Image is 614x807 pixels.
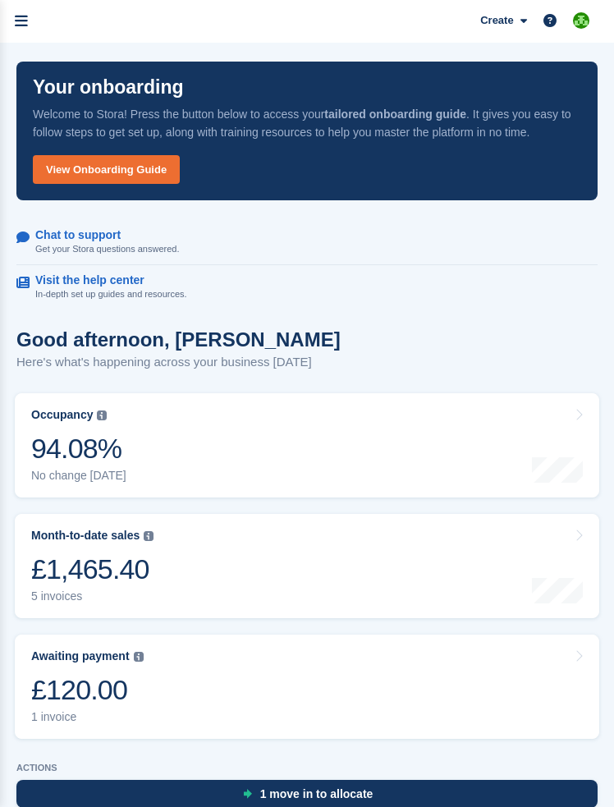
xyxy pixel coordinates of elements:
[33,105,581,141] p: Welcome to Stora! Press the button below to access your . It gives you easy to follow steps to ge...
[260,787,373,800] div: 1 move in to allocate
[15,514,599,618] a: Month-to-date sales £1,465.40 5 invoices
[35,273,174,287] p: Visit the help center
[35,242,179,256] p: Get your Stora questions answered.
[35,287,187,301] p: In-depth set up guides and resources.
[97,410,107,420] img: icon-info-grey-7440780725fd019a000dd9b08b2336e03edf1995a4989e88bcd33f0948082b44.svg
[31,408,93,422] div: Occupancy
[33,155,180,184] a: View Onboarding Guide
[16,220,598,265] a: Chat to support Get your Stora questions answered.
[480,12,513,29] span: Create
[243,789,252,799] img: move_ins_to_allocate_icon-fdf77a2bb77ea45bf5b3d319d69a93e2d87916cf1d5bf7949dd705db3b84f3ca.svg
[15,635,599,739] a: Awaiting payment £120.00 1 invoice
[31,553,153,586] div: £1,465.40
[15,393,599,497] a: Occupancy 94.08% No change [DATE]
[31,469,126,483] div: No change [DATE]
[35,228,166,242] p: Chat to support
[31,529,140,543] div: Month-to-date sales
[31,673,144,707] div: £120.00
[31,589,153,603] div: 5 invoices
[573,12,589,29] img: Andrew Lacey
[31,432,126,465] div: 94.08%
[324,108,466,121] strong: tailored onboarding guide
[16,328,341,351] h1: Good afternoon, [PERSON_NAME]
[31,649,130,663] div: Awaiting payment
[33,78,184,97] p: Your onboarding
[31,710,144,724] div: 1 invoice
[134,652,144,662] img: icon-info-grey-7440780725fd019a000dd9b08b2336e03edf1995a4989e88bcd33f0948082b44.svg
[16,265,598,310] a: Visit the help center In-depth set up guides and resources.
[16,763,598,773] p: ACTIONS
[144,531,153,541] img: icon-info-grey-7440780725fd019a000dd9b08b2336e03edf1995a4989e88bcd33f0948082b44.svg
[16,353,341,372] p: Here's what's happening across your business [DATE]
